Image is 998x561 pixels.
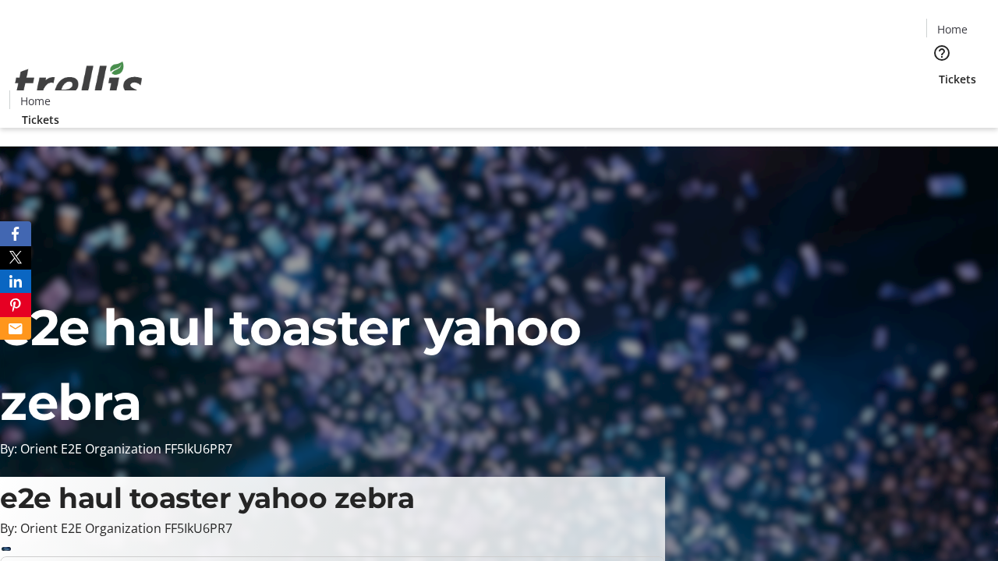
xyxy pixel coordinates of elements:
span: Home [20,93,51,109]
a: Home [10,93,60,109]
img: Orient E2E Organization FF5IkU6PR7's Logo [9,44,148,122]
a: Home [927,21,977,37]
span: Tickets [939,71,976,87]
span: Home [937,21,968,37]
button: Help [926,37,957,69]
button: Cart [926,87,957,118]
span: Tickets [22,111,59,128]
a: Tickets [926,71,989,87]
a: Tickets [9,111,72,128]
